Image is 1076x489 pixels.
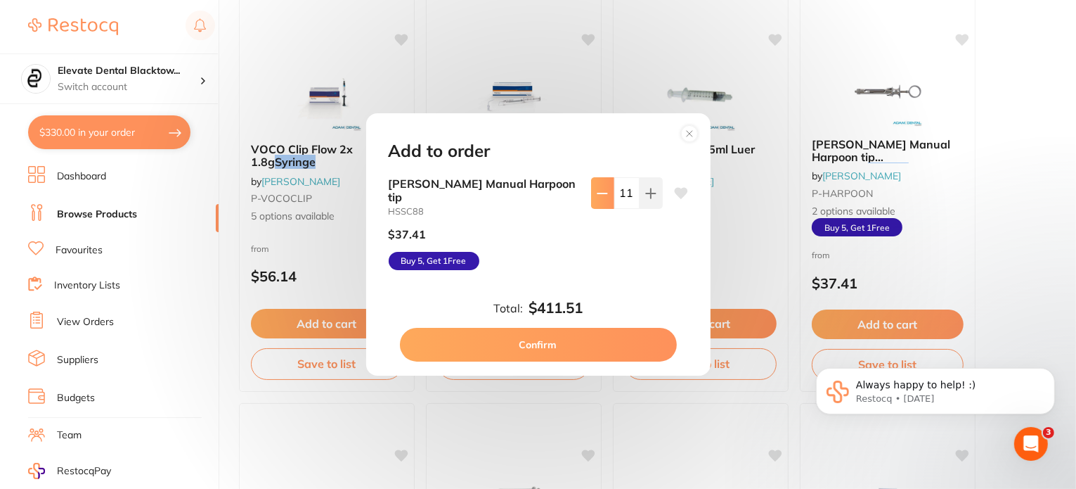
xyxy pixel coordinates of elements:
[389,228,427,241] p: $37.41
[795,338,1076,451] iframe: Intercom notifications message
[389,252,479,270] span: Buy 5, Get 1 Free
[389,177,580,203] b: [PERSON_NAME] Manual Harpoon tip
[400,328,677,362] button: Confirm
[493,302,523,315] label: Total:
[1014,427,1048,461] iframe: Intercom live chat
[389,141,491,161] h2: Add to order
[389,206,580,217] small: HSSC88
[529,300,583,317] b: $411.51
[1043,427,1054,438] span: 3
